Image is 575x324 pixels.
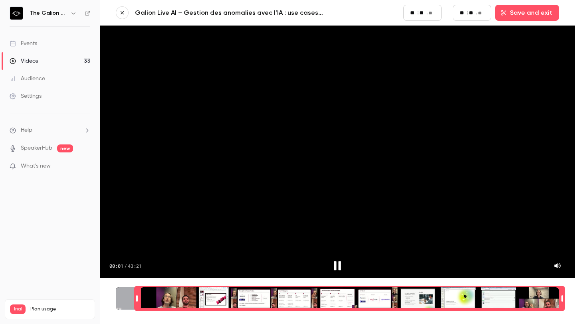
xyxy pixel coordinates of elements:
[30,9,67,17] h6: The Galion Project
[403,5,442,21] fieldset: 02:31.30
[135,8,327,18] a: Galion Live AI – Gestion des anomalies avec l'IA : use cases FinTech & IT
[495,5,559,21] button: Save and exit
[128,263,142,269] span: 43:21
[453,5,491,21] fieldset: 45:53.24
[460,8,466,17] input: minutes
[559,286,565,310] div: Time range seconds end time
[21,144,52,152] a: SpeakerHub
[476,9,477,17] span: .
[57,144,73,152] span: new
[100,26,575,278] section: Video player
[21,162,51,170] span: What's new
[469,8,475,17] input: seconds
[30,306,90,312] span: Plan usage
[419,8,426,17] input: seconds
[417,9,418,17] span: :
[116,287,559,310] div: Time range selector
[10,304,26,314] span: Trial
[10,7,23,20] img: The Galion Project
[328,256,347,275] button: Pause
[10,92,42,100] div: Settings
[124,263,127,269] span: /
[81,163,90,170] iframe: Noticeable Trigger
[426,9,428,17] span: .
[109,263,142,269] div: 00:01
[10,75,45,83] div: Audience
[10,57,38,65] div: Videos
[549,258,565,274] button: Mute
[10,126,90,134] li: help-dropdown-opener
[478,9,484,18] input: milliseconds
[10,40,37,47] div: Events
[109,263,123,269] span: 00:01
[134,286,140,310] div: Time range seconds start time
[410,8,416,17] input: minutes
[446,8,449,18] span: -
[21,126,32,134] span: Help
[428,9,435,18] input: milliseconds
[467,9,468,17] span: :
